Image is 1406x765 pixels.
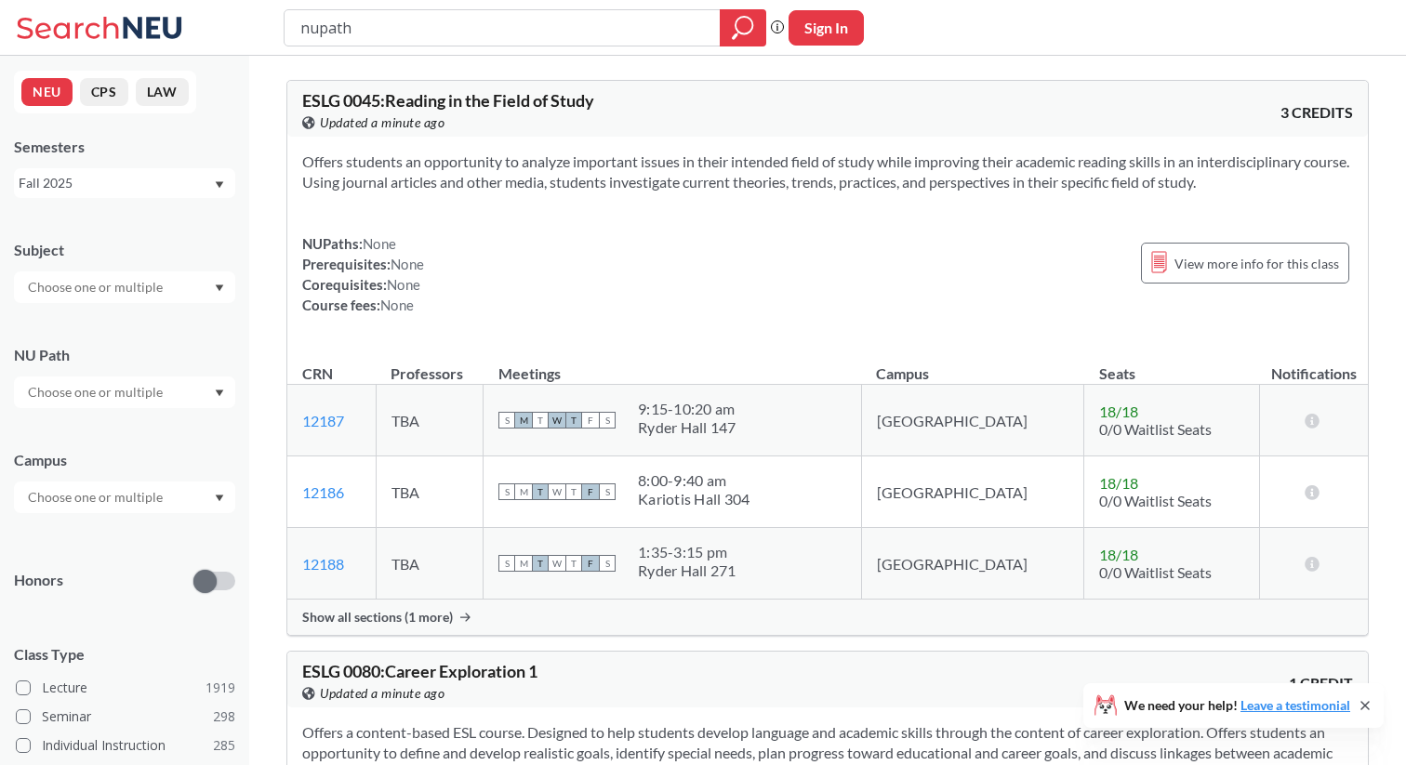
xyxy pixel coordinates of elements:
div: magnifying glass [720,9,766,46]
span: 0/0 Waitlist Seats [1099,492,1212,509]
section: Offers students an opportunity to analyze important issues in their intended field of study while... [302,152,1353,192]
span: T [532,483,549,500]
p: Honors [14,570,63,591]
span: Updated a minute ago [320,683,444,704]
th: Campus [861,345,1083,385]
span: M [515,483,532,500]
input: Choose one or multiple [19,276,175,298]
th: Professors [376,345,483,385]
span: Class Type [14,644,235,665]
span: T [565,555,582,572]
svg: magnifying glass [732,15,754,41]
div: Kariotis Hall 304 [638,490,749,508]
span: S [599,483,616,500]
th: Seats [1084,345,1260,385]
a: 12187 [302,412,344,429]
div: Dropdown arrow [14,271,235,303]
div: NU Path [14,345,235,365]
label: Seminar [16,705,235,729]
td: TBA [376,528,483,600]
button: LAW [136,78,189,106]
span: None [387,276,420,293]
span: S [498,412,515,429]
span: View more info for this class [1174,252,1339,275]
div: Ryder Hall 147 [638,418,736,437]
span: 18 / 18 [1099,474,1138,492]
div: Dropdown arrow [14,376,235,408]
td: [GEOGRAPHIC_DATA] [861,456,1083,528]
label: Lecture [16,676,235,700]
label: Individual Instruction [16,733,235,758]
span: ESLG 0045 : Reading in the Field of Study [302,90,594,111]
div: Dropdown arrow [14,481,235,513]
span: S [498,483,515,500]
div: 8:00 - 9:40 am [638,471,749,490]
div: Show all sections (1 more) [287,600,1368,635]
span: 1 CREDIT [1289,673,1353,693]
input: Choose one or multiple [19,486,175,508]
div: Campus [14,450,235,470]
a: 12188 [302,555,344,573]
span: 18 / 18 [1099,546,1138,563]
span: T [565,412,582,429]
td: TBA [376,385,483,456]
button: CPS [80,78,128,106]
div: 9:15 - 10:20 am [638,400,736,418]
div: Fall 2025Dropdown arrow [14,168,235,198]
span: 18 / 18 [1099,402,1138,420]
span: ESLG 0080 : Career Exploration 1 [302,661,537,681]
span: M [515,412,532,429]
div: Semesters [14,137,235,157]
td: TBA [376,456,483,528]
td: [GEOGRAPHIC_DATA] [861,385,1083,456]
span: None [391,256,424,272]
span: Updated a minute ago [320,112,444,133]
td: [GEOGRAPHIC_DATA] [861,528,1083,600]
div: 1:35 - 3:15 pm [638,543,736,561]
span: None [380,297,414,313]
span: 298 [213,706,235,727]
div: Fall 2025 [19,173,213,193]
span: F [582,483,599,500]
span: T [532,412,549,429]
button: NEU [21,78,73,106]
svg: Dropdown arrow [215,495,224,502]
span: S [498,555,515,572]
span: W [549,412,565,429]
span: W [549,555,565,572]
svg: Dropdown arrow [215,284,224,292]
span: F [582,412,599,429]
svg: Dropdown arrow [215,181,224,189]
span: We need your help! [1124,699,1350,712]
input: Choose one or multiple [19,381,175,403]
span: T [532,555,549,572]
span: T [565,483,582,500]
span: S [599,555,616,572]
span: Show all sections (1 more) [302,609,453,626]
div: NUPaths: Prerequisites: Corequisites: Course fees: [302,233,424,315]
th: Meetings [484,345,862,385]
input: Class, professor, course number, "phrase" [298,12,707,44]
span: S [599,412,616,429]
button: Sign In [789,10,864,46]
span: W [549,483,565,500]
span: 285 [213,735,235,756]
div: CRN [302,363,333,384]
span: 0/0 Waitlist Seats [1099,563,1212,581]
div: Ryder Hall 271 [638,561,736,580]
div: Subject [14,240,235,260]
span: F [582,555,599,572]
a: Leave a testimonial [1240,697,1350,713]
svg: Dropdown arrow [215,389,224,397]
th: Notifications [1260,345,1368,385]
span: 0/0 Waitlist Seats [1099,420,1212,438]
span: None [363,235,396,252]
span: 3 CREDITS [1280,102,1353,123]
span: M [515,555,532,572]
a: 12186 [302,483,344,501]
span: 1919 [206,678,235,698]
